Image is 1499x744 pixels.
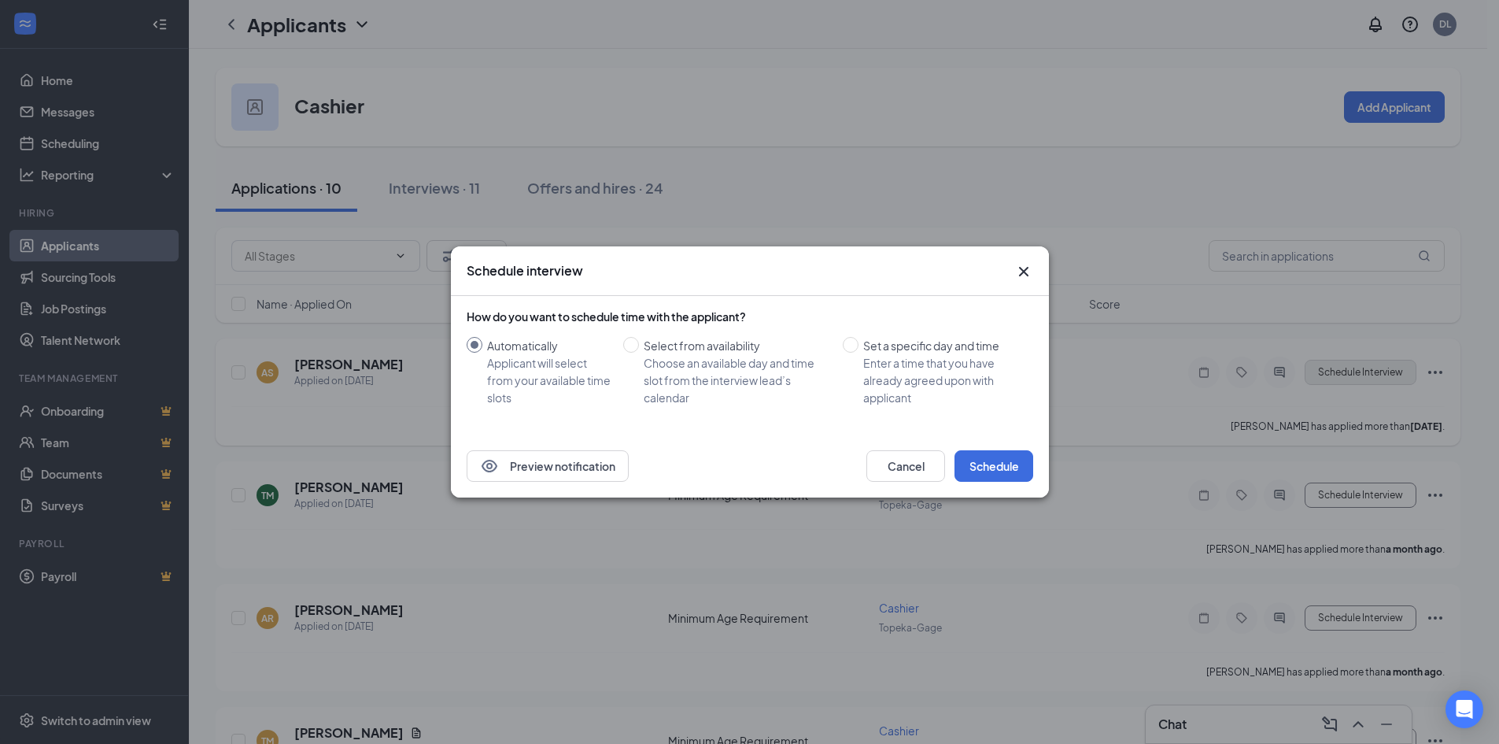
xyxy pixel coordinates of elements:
div: Enter a time that you have already agreed upon with applicant [863,354,1021,406]
svg: Cross [1014,262,1033,281]
button: EyePreview notification [467,450,629,482]
div: Choose an available day and time slot from the interview lead’s calendar [644,354,830,406]
svg: Eye [480,457,499,476]
button: Schedule [954,450,1033,482]
div: Set a specific day and time [863,337,1021,354]
div: Automatically [487,337,611,354]
h3: Schedule interview [467,262,583,279]
div: Select from availability [644,337,830,354]
div: Open Intercom Messenger [1445,690,1483,728]
button: Cancel [866,450,945,482]
div: Applicant will select from your available time slots [487,354,611,406]
div: How do you want to schedule time with the applicant? [467,309,1033,324]
button: Close [1014,262,1033,281]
